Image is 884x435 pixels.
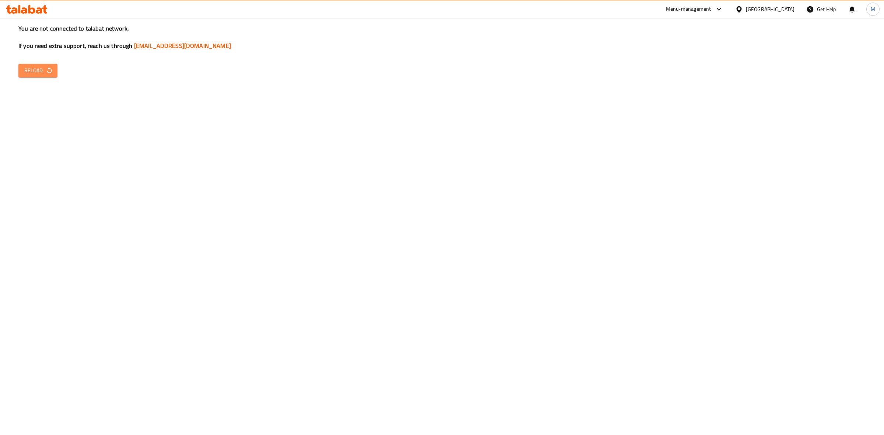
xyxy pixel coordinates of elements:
[666,5,711,14] div: Menu-management
[746,5,794,13] div: [GEOGRAPHIC_DATA]
[18,64,57,77] button: Reload
[134,40,231,51] a: [EMAIL_ADDRESS][DOMAIN_NAME]
[871,5,875,13] span: M
[24,66,52,75] span: Reload
[18,24,866,50] h3: You are not connected to talabat network, If you need extra support, reach us through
